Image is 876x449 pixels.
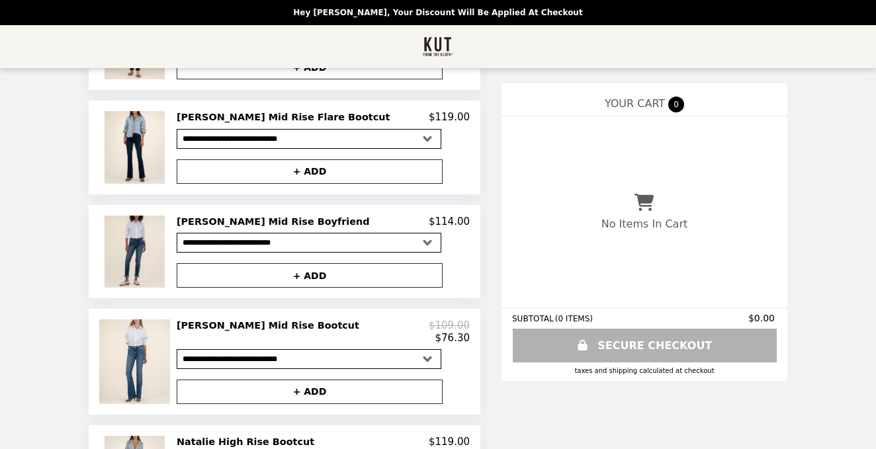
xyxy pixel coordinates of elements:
[177,263,443,288] button: + ADD
[435,332,470,344] p: $76.30
[512,367,777,374] div: Taxes and Shipping calculated at checkout
[105,111,168,183] img: Natalie Mid Rise Flare Bootcut
[105,216,168,288] img: Catherine Mid Rise Boyfriend
[177,129,441,149] select: Select a product variant
[748,313,777,323] span: $0.00
[177,319,365,331] h2: [PERSON_NAME] Mid Rise Bootcut
[605,97,665,110] span: YOUR CART
[601,218,687,230] p: No Items In Cart
[555,314,593,323] span: ( 0 ITEMS )
[429,319,470,331] p: $109.00
[177,111,395,123] h2: [PERSON_NAME] Mid Rise Flare Bootcut
[429,111,470,123] p: $119.00
[293,8,582,17] p: Hey [PERSON_NAME], your discount will be applied at checkout
[177,436,320,448] h2: Natalie High Rise Bootcut
[512,314,555,323] span: SUBTOTAL
[177,216,375,227] h2: [PERSON_NAME] Mid Rise Boyfriend
[177,349,441,369] select: Select a product variant
[177,159,443,184] button: + ADD
[429,216,470,227] p: $114.00
[423,33,454,60] img: Brand Logo
[177,380,443,404] button: + ADD
[429,436,470,448] p: $119.00
[177,233,441,253] select: Select a product variant
[99,319,173,403] img: Natalie Mid Rise Bootcut
[668,97,684,112] span: 0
